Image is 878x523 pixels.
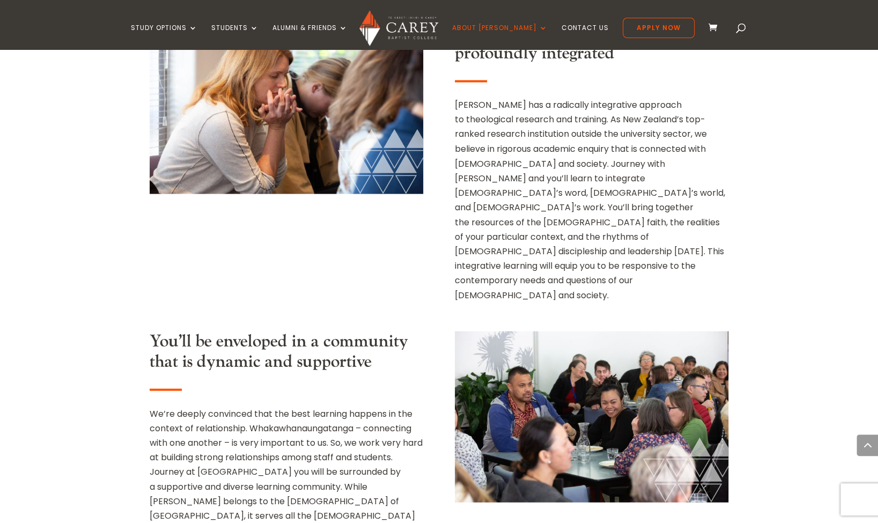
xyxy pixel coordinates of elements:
a: About [PERSON_NAME] [452,24,548,49]
a: Study Options [131,24,197,49]
a: Apply Now [623,18,695,38]
a: Contact Us [562,24,609,49]
h3: You’ll be enveloped in a community that is dynamic and supportive [150,331,423,378]
img: Carey Baptist College [359,10,438,46]
img: Profoundly Integrated [150,23,423,194]
div: [PERSON_NAME] has a radically integrative approach to theological research and training. As New Z... [455,98,728,302]
img: Community Life at Carey [455,331,728,502]
a: Alumni & Friends [272,24,348,49]
a: Students [211,24,259,49]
